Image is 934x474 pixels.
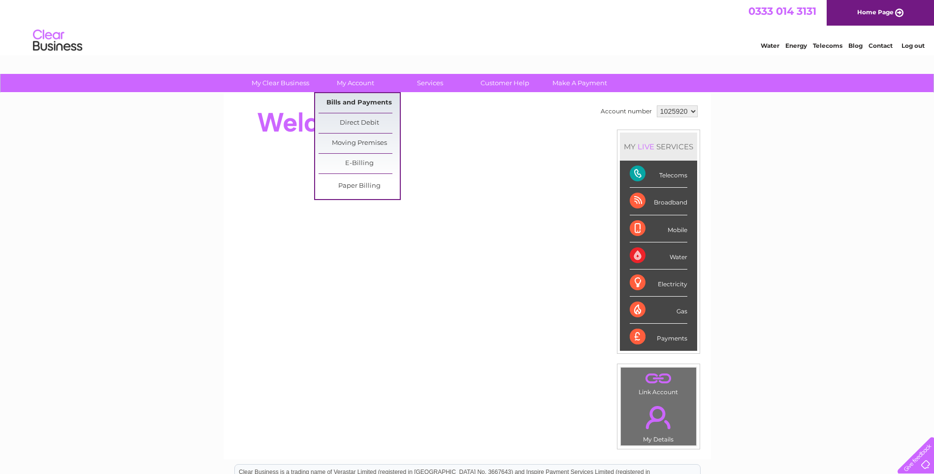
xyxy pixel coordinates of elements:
[315,74,396,92] a: My Account
[235,5,700,48] div: Clear Business is a trading name of Verastar Limited (registered in [GEOGRAPHIC_DATA] No. 3667643...
[630,242,687,270] div: Water
[620,398,697,446] td: My Details
[630,161,687,188] div: Telecoms
[620,133,697,161] div: MY SERVICES
[630,215,687,242] div: Mobile
[785,42,807,49] a: Energy
[623,370,694,387] a: .
[761,42,779,49] a: Water
[240,74,321,92] a: My Clear Business
[813,42,842,49] a: Telecoms
[748,5,816,17] a: 0333 014 3131
[598,103,654,120] td: Account number
[464,74,546,92] a: Customer Help
[630,270,687,297] div: Electricity
[869,42,893,49] a: Contact
[630,188,687,215] div: Broadband
[539,74,620,92] a: Make A Payment
[319,93,400,113] a: Bills and Payments
[32,26,83,56] img: logo.png
[636,142,656,151] div: LIVE
[630,297,687,324] div: Gas
[630,324,687,350] div: Payments
[389,74,471,92] a: Services
[848,42,863,49] a: Blog
[319,113,400,133] a: Direct Debit
[902,42,925,49] a: Log out
[620,367,697,398] td: Link Account
[319,176,400,196] a: Paper Billing
[623,400,694,435] a: .
[319,134,400,153] a: Moving Premises
[319,154,400,173] a: E-Billing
